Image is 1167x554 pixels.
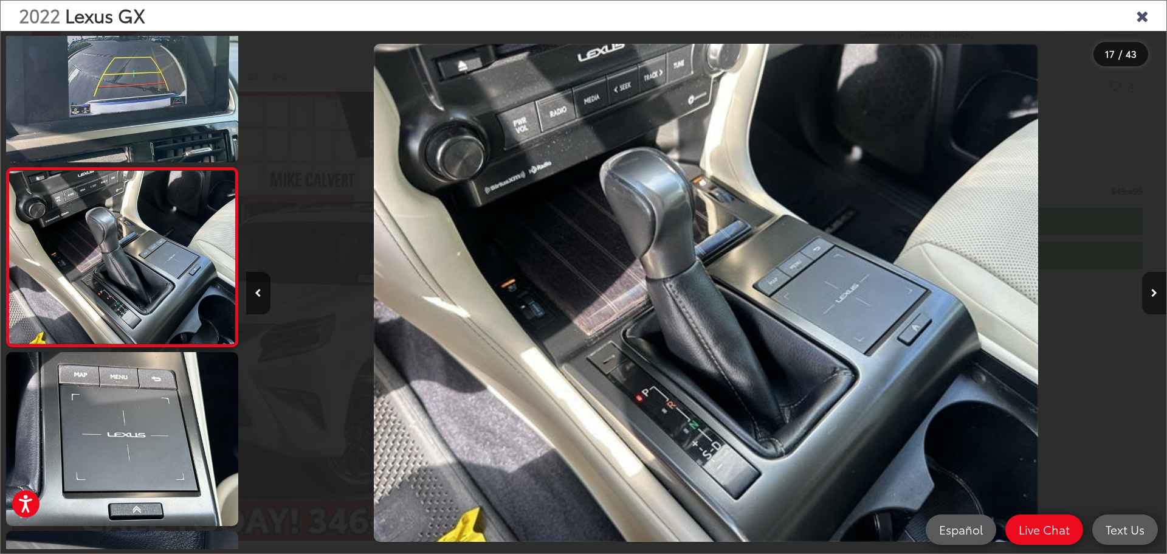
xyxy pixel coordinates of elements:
[1117,50,1123,58] span: /
[7,171,237,344] img: 2022 Lexus GX 460
[933,522,989,537] span: Español
[1100,522,1151,537] span: Text Us
[1105,47,1115,60] span: 17
[19,2,60,28] span: 2022
[4,350,240,528] img: 2022 Lexus GX 460
[246,272,270,314] button: Previous image
[1126,47,1137,60] span: 43
[246,44,1166,542] div: 2022 Lexus GX 460 16
[1013,522,1076,537] span: Live Chat
[1142,272,1166,314] button: Next image
[926,514,996,545] a: Español
[1005,514,1083,545] a: Live Chat
[65,2,145,28] span: Lexus GX
[1092,514,1158,545] a: Text Us
[1136,7,1148,23] i: Close gallery
[374,44,1038,542] img: 2022 Lexus GX 460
